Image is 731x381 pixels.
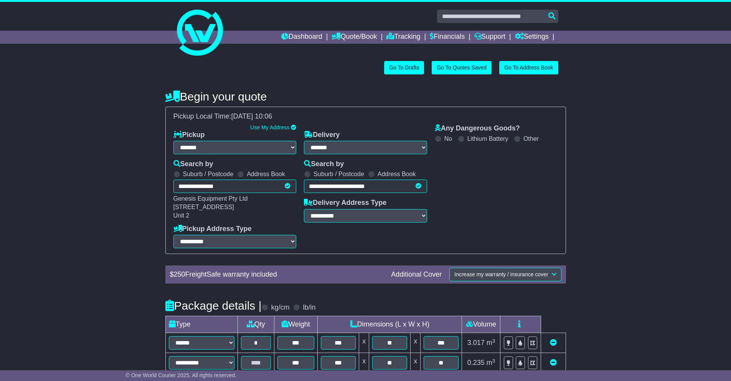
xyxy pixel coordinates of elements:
[238,316,274,333] td: Qty
[430,31,465,44] a: Financials
[467,359,485,366] span: 0.235
[378,170,416,178] label: Address Book
[318,316,462,333] td: Dimensions (L x W x H)
[126,372,237,378] span: © One World Courier 2025. All rights reserved.
[332,31,377,44] a: Quote/Book
[274,316,318,333] td: Weight
[487,359,495,366] span: m
[449,268,561,281] button: Increase my warranty / insurance cover
[550,339,557,346] a: Remove this item
[515,31,549,44] a: Settings
[173,204,234,210] span: [STREET_ADDRESS]
[173,160,213,168] label: Search by
[359,353,369,373] td: x
[166,270,388,279] div: $ FreightSafe warranty included
[231,112,272,120] span: [DATE] 10:06
[467,135,508,142] label: Lithium Battery
[411,333,421,353] td: x
[173,225,252,233] label: Pickup Address Type
[173,131,205,139] label: Pickup
[487,339,495,346] span: m
[304,160,344,168] label: Search by
[454,271,548,277] span: Increase my warranty / insurance cover
[384,61,424,74] a: Go To Drafts
[165,316,238,333] td: Type
[467,339,485,346] span: 3.017
[281,31,322,44] a: Dashboard
[173,212,190,219] span: Unit 2
[444,135,452,142] label: No
[165,299,262,312] h4: Package details |
[183,170,234,178] label: Suburb / Postcode
[387,270,446,279] div: Additional Cover
[499,61,558,74] a: Go To Address Book
[303,303,315,312] label: lb/in
[304,131,340,139] label: Delivery
[247,170,285,178] label: Address Book
[474,31,505,44] a: Support
[314,170,364,178] label: Suburb / Postcode
[386,31,420,44] a: Tracking
[170,112,562,121] div: Pickup Local Time:
[173,195,248,202] span: Genesis Equipment Pty Ltd
[492,358,495,364] sup: 3
[462,316,500,333] td: Volume
[435,124,520,133] label: Any Dangerous Goods?
[492,338,495,344] sup: 3
[271,303,289,312] label: kg/cm
[432,61,492,74] a: Go To Quotes Saved
[165,90,566,103] h4: Begin your quote
[174,270,185,278] span: 250
[550,359,557,366] a: Remove this item
[359,333,369,353] td: x
[411,353,421,373] td: x
[250,124,289,130] a: Use My Address
[304,199,386,207] label: Delivery Address Type
[523,135,539,142] label: Other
